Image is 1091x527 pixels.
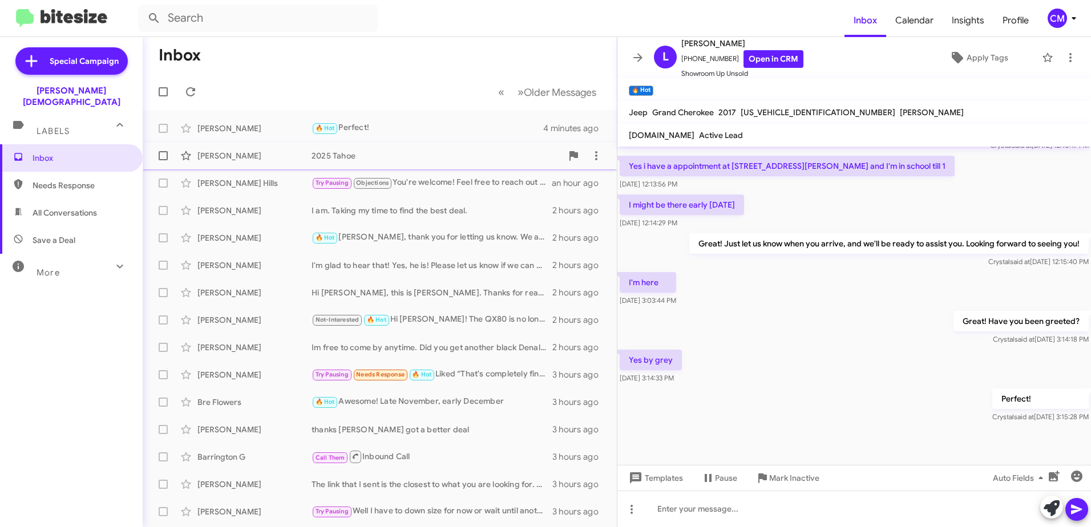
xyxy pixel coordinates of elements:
span: Inbox [33,152,130,164]
a: Open in CRM [744,50,803,68]
span: 2017 [718,107,736,117]
div: [PERSON_NAME] [197,287,312,298]
div: an hour ago [552,177,608,189]
a: Inbox [844,4,886,37]
span: Showroom Up Unsold [681,68,803,79]
span: 🔥 Hot [316,398,335,406]
p: Yes i have a appointment at [STREET_ADDRESS][PERSON_NAME] and I'm in school till 1 [620,156,955,176]
span: said at [1014,412,1034,421]
p: Yes by grey [620,350,682,370]
span: Jeep [629,107,648,117]
span: said at [1010,257,1030,266]
div: The link that I sent is the closest to what you are looking for. Please let me know what you think. [312,479,552,490]
p: Great! Just let us know when you arrive, and we'll be ready to assist you. Looking forward to see... [689,233,1089,254]
h1: Inbox [159,46,201,64]
div: thanks [PERSON_NAME] got a better deal [312,424,552,435]
div: Bre Flowers [197,396,312,408]
div: Barrington G [197,451,312,463]
a: Special Campaign [15,47,128,75]
div: [PERSON_NAME] Hills [197,177,312,189]
span: Apply Tags [967,47,1008,68]
span: Not-Interested [316,316,359,323]
span: Labels [37,126,70,136]
span: « [498,85,504,99]
div: [PERSON_NAME] [197,369,312,380]
a: Profile [993,4,1038,37]
div: Im free to come by anytime. Did you get another black Denali with a tan interior? [312,342,552,353]
button: Mark Inactive [746,468,829,488]
span: [PERSON_NAME] [900,107,964,117]
span: » [518,85,524,99]
span: [PERSON_NAME] [681,37,803,50]
div: 3 hours ago [552,396,608,408]
span: Crystal [DATE] 12:15:40 PM [988,257,1089,266]
div: 2 hours ago [552,205,608,216]
div: 2 hours ago [552,314,608,326]
span: Active Lead [699,130,743,140]
div: Liked “That's completely fine! We can schedule an appointment for October. Just let me know what ... [312,368,552,381]
button: CM [1038,9,1078,28]
button: Previous [491,80,511,104]
div: [PERSON_NAME] [197,150,312,161]
span: Needs Response [33,180,130,191]
span: Grand Cherokee [652,107,714,117]
span: Older Messages [524,86,596,99]
span: Save a Deal [33,234,75,246]
span: said at [1015,335,1035,343]
div: [PERSON_NAME], thank you for letting us know. We are here when you are ready. [312,231,552,244]
span: Pause [715,468,737,488]
button: Auto Fields [984,468,1057,488]
div: Well I have to down size for now or wait until another time. [PERSON_NAME] is Awesome 👌. I hope h... [312,505,552,518]
div: Perfect! [312,121,543,135]
div: 2 hours ago [552,232,608,244]
input: Search [138,5,378,32]
div: [PERSON_NAME] [197,123,312,134]
small: 🔥 Hot [629,86,653,96]
p: I'm here [620,272,676,293]
div: 2 hours ago [552,260,608,271]
div: 3 hours ago [552,506,608,517]
p: Perfect! [992,388,1089,409]
div: Inbound Call [312,449,552,464]
div: 4 minutes ago [543,123,608,134]
div: Awesome! Late November, early December [312,395,552,408]
span: Auto Fields [993,468,1048,488]
span: Templates [627,468,683,488]
span: [US_VEHICLE_IDENTIFICATION_NUMBER] [741,107,895,117]
div: CM [1048,9,1067,28]
button: Templates [617,468,692,488]
div: [PERSON_NAME] [197,424,312,435]
div: 2025 Tahoe [312,150,562,161]
a: Insights [943,4,993,37]
span: [DATE] 12:13:56 PM [620,180,677,188]
span: 🔥 Hot [316,124,335,132]
div: You're welcome! Feel free to reach out anytime. Looking forward to assisting you further! [312,176,552,189]
span: 🔥 Hot [367,316,386,323]
div: 3 hours ago [552,451,608,463]
span: Try Pausing [316,371,349,378]
span: Objections [356,179,389,187]
span: L [662,48,669,66]
span: [DATE] 3:03:44 PM [620,296,676,305]
span: [PHONE_NUMBER] [681,50,803,68]
div: 2 hours ago [552,287,608,298]
a: Calendar [886,4,943,37]
span: Call Them [316,454,345,461]
div: 2 hours ago [552,342,608,353]
div: Hi [PERSON_NAME], this is [PERSON_NAME]. Thanks for reaching out. I'm interested in the Sierra 15... [312,287,552,298]
div: [PERSON_NAME] [197,506,312,517]
div: [PERSON_NAME] [197,314,312,326]
span: Crystal [DATE] 3:14:18 PM [993,335,1089,343]
span: Try Pausing [316,179,349,187]
span: More [37,267,60,278]
nav: Page navigation example [492,80,603,104]
span: [DATE] 12:14:29 PM [620,218,677,227]
div: I'm glad to hear that! Yes, he is! Please let us know if we can help with anything else. [312,260,552,271]
div: [PERSON_NAME] [197,342,312,353]
span: 🔥 Hot [412,371,431,378]
div: 3 hours ago [552,369,608,380]
div: [PERSON_NAME] [197,205,312,216]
